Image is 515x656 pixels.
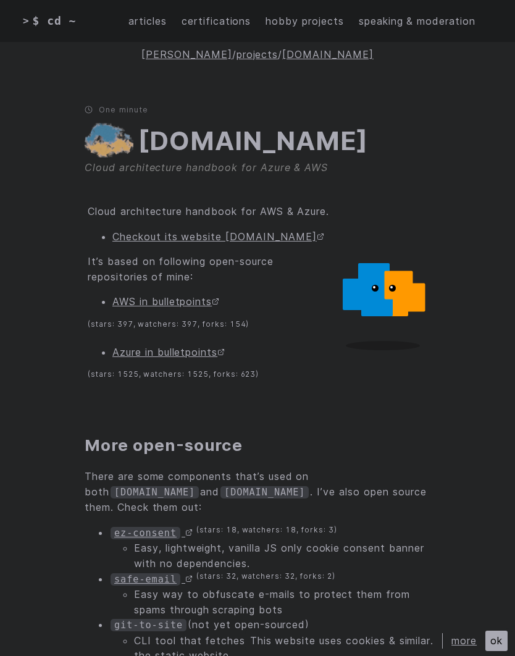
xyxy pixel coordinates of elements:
a: projects [237,48,278,61]
a: [DOMAIN_NAME] [282,48,373,61]
p: It’s based on following open-source repositories of mine: [88,254,334,284]
a: [PERSON_NAME] [141,48,232,61]
div: ok [485,631,508,651]
a: more [451,634,477,647]
a: Azure in bulletpoints [112,346,225,358]
a: speaking & moderation [359,14,475,29]
a: safe-email [109,573,193,585]
span: > [23,14,30,29]
code: git-to-site [111,619,186,631]
a: [DOMAIN_NAME] [138,125,367,156]
code: ez-consent [111,527,180,539]
code: [DOMAIN_NAME] [220,486,309,498]
p: One minute [85,105,430,114]
code: [DOMAIN_NAME] [111,486,199,498]
a: AWS in bulletpoints [112,295,219,308]
a: hobby projects [266,14,343,29]
a: articles [128,14,167,29]
img: Project icon depicting a cloud infused with the distinctive colors of major cloud service providers [85,123,133,158]
a: > $ cd ~ [23,12,85,30]
sup: (stars: 397, watchers: 397, forks: 154) [88,319,249,329]
a: Checkout its website [DOMAIN_NAME] [112,230,324,243]
h2: More open-source [85,435,430,456]
div: This website uses cookies & similar. [250,633,443,649]
a: ez-consent [109,526,193,539]
code: safe-email [111,573,180,586]
sup: (stars: 18, watchers: 18, forks: 3) [196,525,337,534]
li: Easy way to obfuscate e-mails to protect them from spams through scraping bots [134,587,430,617]
p: Cloud architecture handbook for AWS & Azure. [88,204,334,219]
a: certifications [182,14,251,29]
span: $ cd ~ [33,12,77,30]
sup: (stars: 1525, watchers: 1525, forks: 623) [88,369,259,379]
li: Easy, lightweight, vanilla JS only cookie consent banner with no dependencies. [134,540,430,571]
div: Cloud architecture handbook for Azure & AWS [85,160,430,175]
p: There are some components that’s used on both and . I’ve also open source them. Check them out: [85,469,430,515]
sup: (stars: 32, watchers: 32, forks: 2) [196,571,335,581]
